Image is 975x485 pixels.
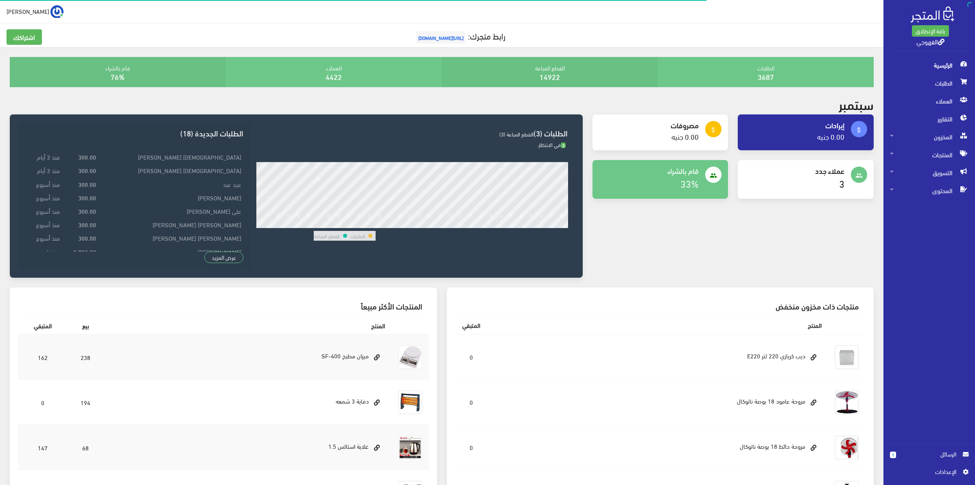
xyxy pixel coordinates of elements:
[890,56,968,74] span: الرئيسية
[337,222,340,228] div: 8
[671,129,699,143] a: 0.00 جنيه
[73,247,96,256] strong: 2,700.00
[903,450,956,459] span: الرسائل
[98,150,243,164] td: [DEMOGRAPHIC_DATA] [PERSON_NAME]
[488,380,828,425] td: مروحة عامود 18 بوصة ناتوكال
[488,425,828,470] td: مروحة حائط 18 بوصة ناتوكال
[24,191,62,204] td: منذ أسبوع
[204,252,243,263] a: عرض المزيد
[710,126,717,134] i: attach_money
[24,177,62,191] td: منذ أسبوع
[350,231,365,241] td: الطلبات
[890,74,968,92] span: الطلبات
[896,467,956,476] span: اﻹعدادات
[277,222,280,228] div: 2
[50,5,63,18] img: ...
[538,140,566,149] span: في الانتظار
[78,180,96,189] strong: 300.00
[890,467,968,480] a: اﻹعدادات
[437,222,443,228] div: 18
[78,166,96,175] strong: 300.00
[24,204,62,218] td: منذ أسبوع
[540,70,560,83] a: 14922
[455,380,488,425] td: 0
[104,316,391,334] th: المنتج
[561,143,566,149] span: 3
[680,174,699,192] a: 33%
[890,110,968,128] span: التقارير
[498,222,504,228] div: 24
[78,233,96,242] strong: 300.00
[104,380,391,425] td: دفاية 3 شمعه
[890,128,968,146] span: المخزون
[883,128,975,146] a: المخزون
[744,121,844,129] h4: إيرادات
[24,218,62,231] td: منذ أسبوع
[835,345,859,369] img: dyb-kryazy-220-ltr-e220.jpg
[417,222,423,228] div: 16
[839,97,874,111] h2: سبتمبر
[817,129,844,143] a: 0.00 جنيه
[24,164,62,177] td: منذ 3 أيام
[455,334,488,380] td: 0
[855,172,863,179] i: people
[111,70,125,83] a: 76%
[890,146,968,164] span: المنتجات
[835,390,859,415] img: mroh-aaamod-18-bos-natokal.jpg
[458,222,463,228] div: 20
[256,129,568,137] h3: الطلبات (3)
[912,25,949,37] a: باقة الإنطلاق
[911,7,954,22] img: .
[890,450,968,467] a: 1 الرسائل
[835,435,859,460] img: mroh-hayt-18-bos-natokal.png
[377,222,383,228] div: 12
[68,316,104,334] th: بيع
[24,129,243,137] h3: الطلبات الجديدة (18)
[24,245,62,258] td: منذ شهر
[98,191,243,204] td: [PERSON_NAME]
[104,425,391,470] td: غلاية استالس 1.5
[758,70,774,83] a: 3687
[98,177,243,191] td: عيد عبد
[18,334,68,380] td: 162
[78,193,96,202] strong: 300.00
[24,231,62,245] td: منذ أسبوع
[883,92,975,110] a: العملاء
[442,57,658,87] div: القطع المباعة
[7,6,49,16] span: [PERSON_NAME]
[883,110,975,128] a: التقارير
[78,206,96,215] strong: 300.00
[78,152,96,161] strong: 300.00
[226,57,442,87] div: العملاء
[890,452,896,458] span: 1
[744,167,844,175] h4: عملاء جدد
[883,182,975,200] a: المحتوى
[398,345,422,369] img: myzan-dygytal-10-kylo.jpg
[478,222,484,228] div: 22
[98,245,243,258] td: [PERSON_NAME]
[98,204,243,218] td: على [PERSON_NAME]
[599,121,699,129] h4: مصروفات
[488,316,828,334] th: المنتج
[98,231,243,245] td: [PERSON_NAME] [PERSON_NAME]
[398,390,422,415] img: dfay-3-shmaah.jpg
[559,222,565,228] div: 30
[839,174,844,192] a: 3
[68,380,104,425] td: 194
[461,302,859,310] h3: منتجات ذات مخزون منخفض
[24,150,62,164] td: منذ 3 أيام
[455,425,488,470] td: 0
[326,70,342,83] a: 4422
[455,316,488,334] th: المتبقي
[488,334,828,380] td: ديب كريازي 220 لتر E220
[518,222,524,228] div: 26
[414,28,505,43] a: رابط متجرك:[URL][DOMAIN_NAME]
[18,316,68,334] th: المتبقي
[398,435,422,460] img: ghlay-astals-15.jpg
[78,220,96,229] strong: 300.00
[104,334,391,380] td: ميزان مطبخ SF-400
[883,146,975,164] a: المنتجات
[18,380,68,425] td: 0
[317,222,320,228] div: 6
[890,182,968,200] span: المحتوى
